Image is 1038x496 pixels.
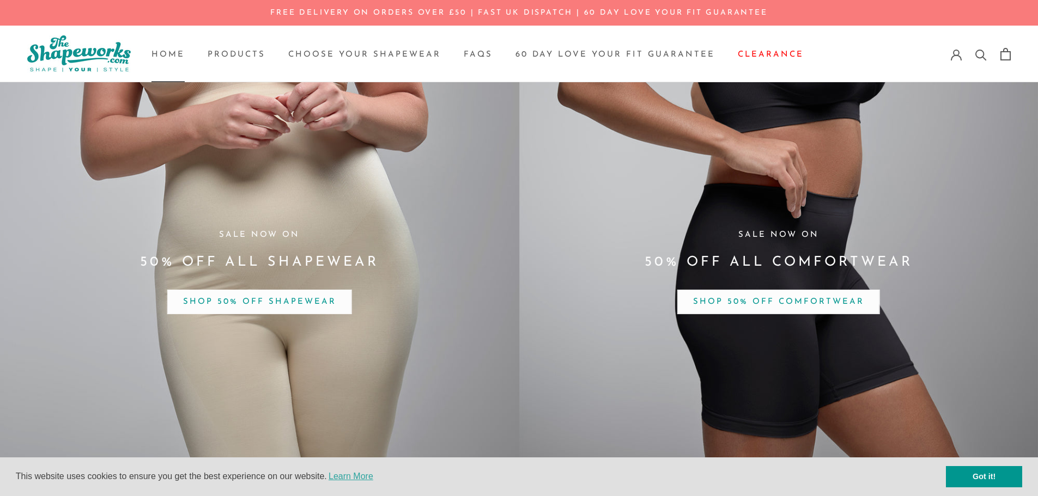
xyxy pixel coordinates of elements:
a: Search [975,48,987,60]
h2: 50% OFF ALL COMFORTWEAR [547,251,1011,273]
span: SHOP 50% OFF COMFORTWEAR [677,290,880,314]
a: ClearanceClearance [738,51,804,59]
h3: Sale Now On [547,229,1011,242]
span: This website uses cookies to ensure you get the best experience on our website. [16,468,946,485]
a: FREE DELIVERY ON ORDERS OVER £50 | FAST UK DISPATCH | 60 day LOVE YOUR FIT GUARANTEE [270,9,767,17]
img: The Shapeworks [27,35,131,72]
a: Choose your ShapewearChoose your Shapewear [288,51,441,59]
a: 60 Day Love Your Fit Guarantee60 Day Love Your Fit Guarantee [515,51,715,59]
nav: Main navigation [151,46,804,62]
a: ProductsProducts [208,51,265,59]
h3: Sale Now On [27,229,492,242]
h2: 50% OFF ALL SHAPEWEAR [27,251,492,273]
a: dismiss cookie message [946,466,1022,488]
a: learn more about cookies [327,468,375,485]
a: FAQsFAQs [464,51,493,59]
span: SHOP 50% OFF SHAPEWEAR [167,290,352,314]
a: HomeHome [151,51,185,59]
a: Open cart [1000,48,1011,60]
